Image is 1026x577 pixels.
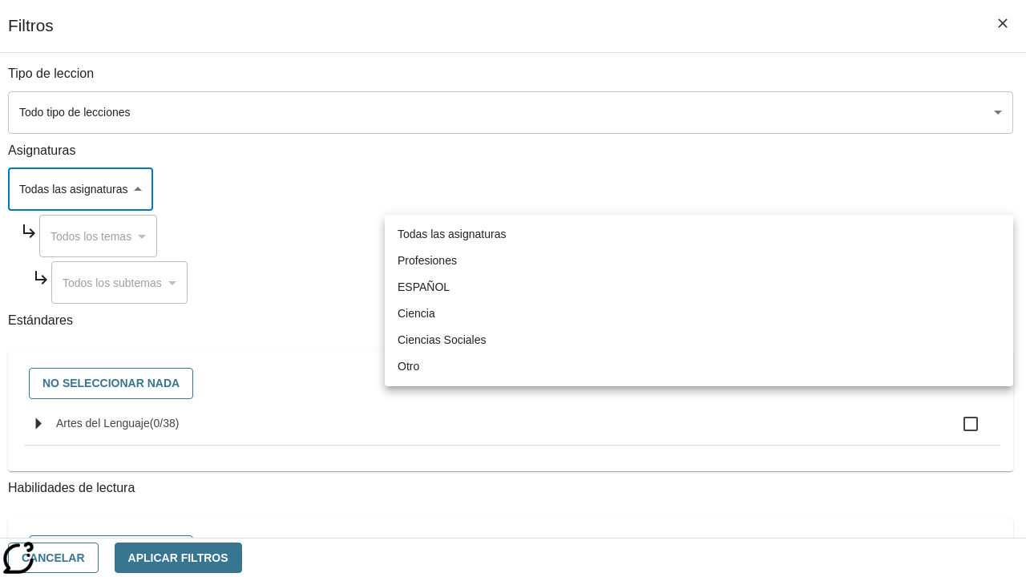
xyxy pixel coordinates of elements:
li: Todas las asignaturas [385,221,1013,248]
li: Ciencia [385,301,1013,327]
ul: Seleccione una Asignatura [385,215,1013,386]
li: Otro [385,353,1013,380]
li: ESPAÑOL [385,274,1013,301]
li: Ciencias Sociales [385,327,1013,353]
li: Profesiones [385,248,1013,274]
